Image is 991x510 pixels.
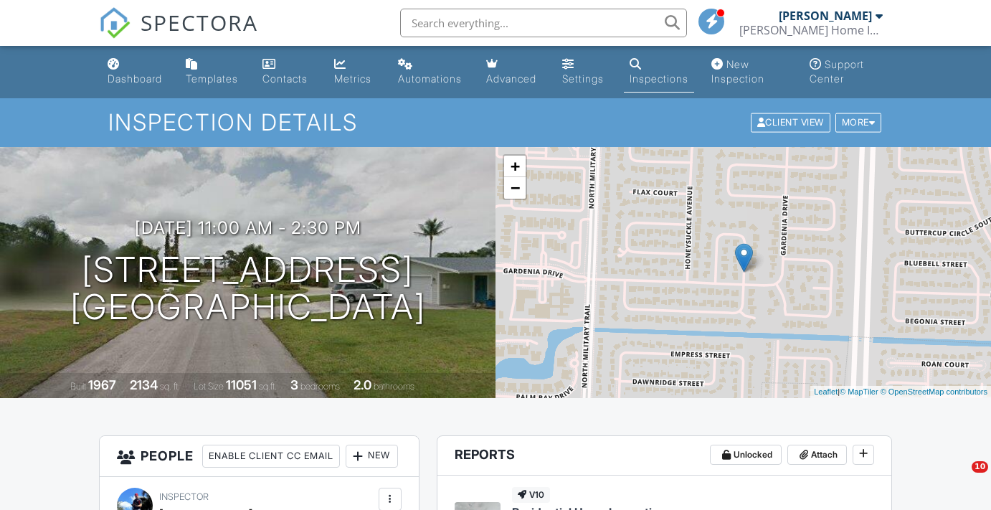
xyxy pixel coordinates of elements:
a: © OpenStreetMap contributors [881,387,987,396]
h1: [STREET_ADDRESS] [GEOGRAPHIC_DATA] [70,251,426,327]
a: Metrics [328,52,381,93]
a: Settings [556,52,612,93]
a: Support Center [804,52,889,93]
div: Metrics [334,72,371,85]
span: SPECTORA [141,7,258,37]
a: © MapTiler [840,387,878,396]
div: 1967 [88,377,116,392]
div: Latimore Home Inspections LLC [739,23,883,37]
div: Templates [186,72,238,85]
div: New Inspection [711,58,764,85]
h3: [DATE] 11:00 am - 2:30 pm [135,218,361,237]
a: Advanced [480,52,545,93]
div: Enable Client CC Email [202,445,340,468]
span: Inspector [159,491,209,502]
div: Automations [398,72,462,85]
div: Support Center [810,58,864,85]
div: 11051 [226,377,257,392]
a: Templates [180,52,245,93]
a: Dashboard [102,52,169,93]
a: Contacts [257,52,317,93]
div: Settings [562,72,604,85]
input: Search everything... [400,9,687,37]
a: Inspections [624,52,694,93]
span: Lot Size [194,381,224,392]
a: SPECTORA [99,19,258,49]
div: 3 [290,377,298,392]
div: Dashboard [108,72,162,85]
div: | [810,386,991,398]
h1: Inspection Details [108,110,883,135]
div: More [835,113,882,133]
div: [PERSON_NAME] [779,9,872,23]
span: Built [70,381,86,392]
img: The Best Home Inspection Software - Spectora [99,7,131,39]
h3: People [100,436,419,477]
a: Zoom in [504,156,526,177]
span: sq.ft. [259,381,277,392]
div: Advanced [486,72,536,85]
div: 2.0 [354,377,371,392]
div: New [346,445,398,468]
span: 10 [972,461,988,473]
a: Zoom out [504,177,526,199]
div: Client View [751,113,830,133]
a: Client View [749,116,834,127]
a: New Inspection [706,52,792,93]
span: bathrooms [374,381,414,392]
div: Inspections [630,72,688,85]
iframe: Intercom live chat [942,461,977,496]
a: Automations (Basic) [392,52,469,93]
a: Leaflet [814,387,838,396]
span: bedrooms [300,381,340,392]
span: sq. ft. [160,381,180,392]
div: 2134 [130,377,158,392]
div: Contacts [262,72,308,85]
